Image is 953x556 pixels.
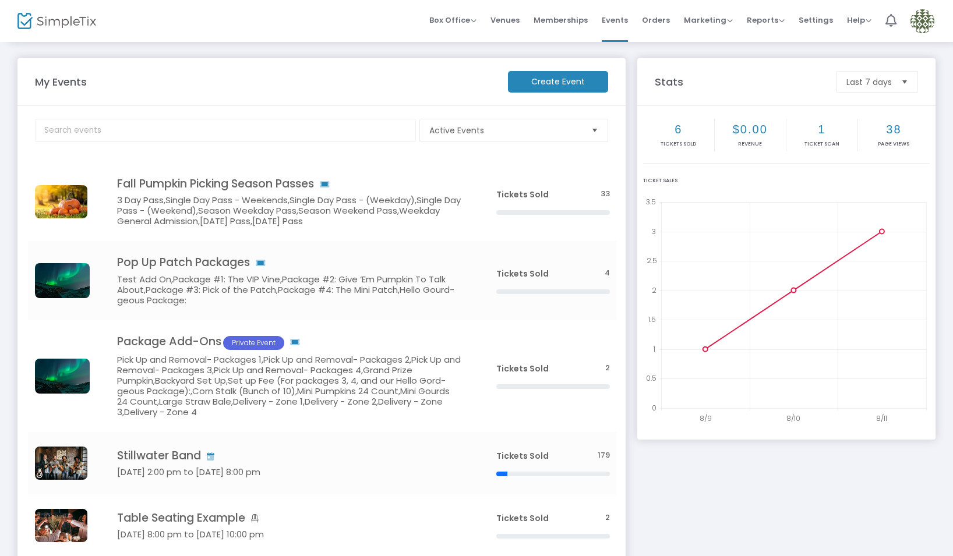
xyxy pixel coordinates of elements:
img: Valentines-Day-Dinner-Party.png [35,509,87,542]
button: Select [587,119,603,141]
span: Settings [799,5,833,35]
h4: Stillwater Band [117,449,461,462]
m-panel-title: My Events [29,74,502,90]
button: Select [896,72,913,92]
div: Ticket Sales [643,177,930,185]
span: Marketing [684,15,733,26]
h2: 38 [859,122,929,136]
span: Venues [490,5,520,35]
p: Ticket Scan [788,140,856,148]
img: 6379326231620341952022-07-23simpletix.png [35,447,87,480]
p: Tickets sold [644,140,713,148]
span: 2 [605,512,610,523]
span: Events [602,5,628,35]
text: 8/9 [700,413,712,423]
p: Revenue [716,140,785,148]
span: Last 7 days [846,76,892,88]
text: 2.5 [647,256,657,265]
h2: 6 [644,122,713,136]
span: Tickets Sold [496,450,549,462]
span: Active Events [429,125,582,136]
m-button: Create Event [508,71,608,93]
span: 4 [605,268,610,279]
span: Tickets Sold [496,512,549,524]
span: Memberships [534,5,588,35]
text: 1 [653,343,655,353]
h2: 1 [788,122,856,136]
text: 0.5 [646,373,656,383]
span: Box Office [429,15,476,26]
p: Page Views [859,140,929,148]
text: 2 [652,285,656,295]
span: Private Event [223,336,284,350]
h4: Pop Up Patch Packages [117,256,461,269]
text: 8/10 [786,413,800,423]
h5: Pick Up and Removal- Packages 1,Pick Up and Removal- Packages 2,Pick Up and Removal- Packages 3,P... [117,355,461,417]
m-panel-title: Stats [649,74,831,90]
text: 3.5 [646,197,656,207]
span: Help [847,15,871,26]
img: 637902124702804288pumpkin.jpg [35,185,87,218]
span: 33 [601,189,610,200]
input: Search events [35,119,416,142]
span: 2 [605,363,610,374]
img: img_lights.jpg [35,263,90,298]
h5: Test Add On,Package #1: The VIP Vine,Package #2: Give ‘Em Pumpkin To Talk About,Package #3: Pick ... [117,274,461,306]
h5: 3 Day Pass,Single Day Pass - Weekends,Single Day Pass - (Weekday),Single Day Pass - (Weekend),Sea... [117,195,461,226]
text: 0 [652,403,656,413]
text: 3 [652,226,656,236]
span: Orders [642,5,670,35]
span: Tickets Sold [496,268,549,279]
span: Reports [747,15,785,26]
span: Tickets Sold [496,189,549,200]
h5: [DATE] 8:00 pm to [DATE] 10:00 pm [117,529,461,540]
span: 179 [598,450,610,461]
h5: [DATE] 2:00 pm to [DATE] 8:00 pm [117,467,461,477]
h4: Package Add-Ons [117,335,461,350]
h4: Table Seating Example [117,511,461,525]
span: Tickets Sold [496,363,549,374]
text: 8/11 [876,413,887,423]
h2: $0.00 [716,122,785,136]
img: img_lights.jpg [35,359,90,394]
h4: Fall Pumpkin Picking Season Passes [117,177,461,190]
text: 1.5 [648,314,656,324]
